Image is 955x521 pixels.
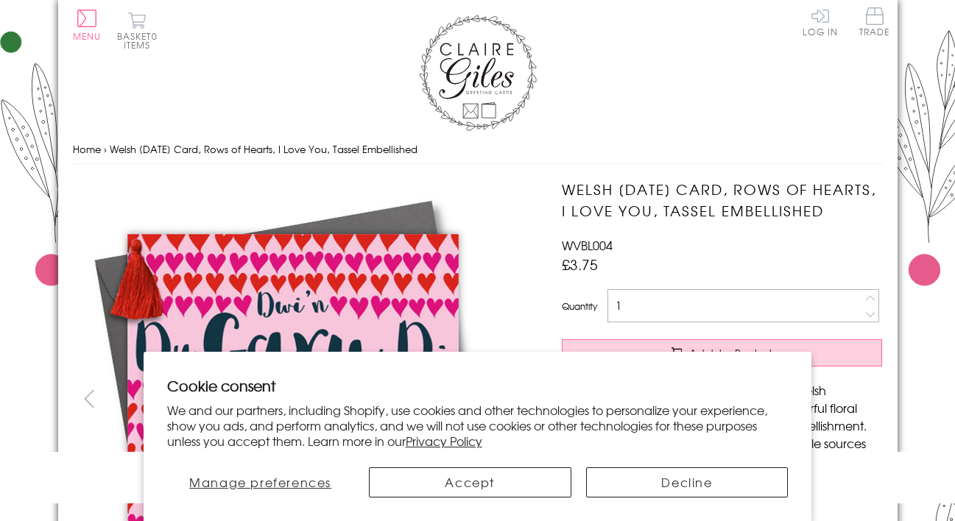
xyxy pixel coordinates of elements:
button: Add to Basket [562,339,882,366]
nav: breadcrumbs [73,135,883,165]
span: Add to Basket [689,346,773,361]
label: Quantity [562,300,597,313]
a: Home [73,142,101,156]
h1: Welsh [DATE] Card, Rows of Hearts, I Love You, Tassel Embellished [562,179,882,221]
span: Trade [859,7,890,36]
button: prev [73,382,106,415]
button: Manage preferences [167,467,354,497]
p: We and our partners, including Shopify, use cookies and other technologies to personalize your ex... [167,403,789,448]
span: WVBL004 [562,236,613,254]
button: Decline [586,467,789,497]
img: Claire Giles Greetings Cards [419,15,537,131]
span: › [104,142,107,156]
span: Manage preferences [189,473,331,491]
span: £3.75 [562,254,598,274]
a: Log In [803,7,838,36]
a: Trade [859,7,890,39]
a: Privacy Policy [406,432,482,450]
span: Menu [73,29,102,43]
button: Basket0 items [117,12,158,49]
button: Menu [73,10,102,40]
span: Welsh [DATE] Card, Rows of Hearts, I Love You, Tassel Embellished [110,142,417,156]
span: 0 items [124,29,158,52]
button: Accept [369,467,571,497]
h2: Cookie consent [167,375,789,396]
